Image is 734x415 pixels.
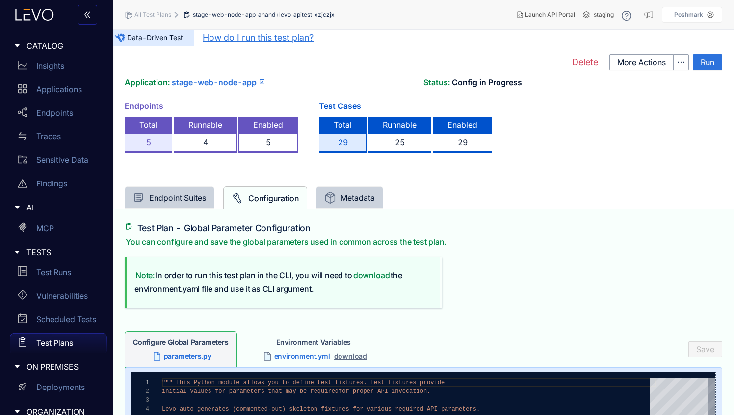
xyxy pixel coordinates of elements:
span: caret-right [14,204,21,211]
div: parameters.py [133,350,229,362]
button: More Actions [609,54,674,70]
p: Traces [36,132,61,141]
a: Findings [10,174,107,197]
span: Run [701,58,714,67]
span: download [334,350,367,362]
span: Config in Progress [450,78,522,87]
span: Delete [572,57,598,68]
p: Endpoints [36,108,73,117]
span: caret-right [14,249,21,256]
a: Test Plans [10,333,107,357]
span: TESTS [26,248,99,257]
a: Sensitive Data [10,150,107,174]
span: AI [26,203,99,212]
button: ellipsis [673,54,689,70]
a: How do I run this test plan? [203,31,314,44]
label: Test Cases [319,101,361,111]
p: Scheduled Tests [36,315,96,324]
span: """ This Python module allows you to define test f [162,379,339,386]
div: TESTS [6,242,107,262]
div: 25 [368,133,431,153]
p: Sensitive Data [36,156,88,164]
p: In order to run this test plan in the CLI, you will need to the environment.yaml file and use it ... [134,268,432,296]
span: caret-right [14,42,21,49]
p: Applications [36,85,82,94]
div: Runnable [368,117,431,133]
span: Configure Global Parameters [133,337,229,348]
span: Launch API Portal [525,11,575,18]
p: Test Plans [36,338,73,347]
button: Save [688,341,722,357]
button: Delete [565,54,605,70]
p: Data-Driven Test [113,30,194,46]
p: You can configure and save the global parameters used in common across the test plan. [125,235,722,249]
a: Insights [10,56,107,79]
div: 5 [125,133,172,153]
p: Deployments [36,383,85,391]
div: environment.yml [261,350,367,362]
span: caret-right [14,363,21,370]
span: Note: [134,270,156,280]
span: caret-right [14,408,21,415]
div: Enabled [238,117,298,133]
div: Endpoint Suites [133,192,206,204]
span: for proper API invocation. [339,388,430,395]
span: swap [18,131,27,141]
p: Findings [36,179,67,188]
span: More Actions [617,58,666,67]
a: Applications [10,79,107,103]
p: MCP [36,224,54,233]
p: Vulnerabilities [36,291,88,300]
span: ixtures. Test fixtures provide [339,379,445,386]
div: Configuration [232,192,299,204]
span: ON PREMISES [26,363,99,371]
div: Metadata [324,192,375,204]
div: 29 [319,133,367,153]
div: Enabled [433,117,492,133]
div: 2 [131,387,149,396]
span: ellipsis [674,58,688,67]
label: Status: [423,78,722,87]
span: res for various required API parameters. [339,406,480,413]
div: 3 [131,396,149,405]
div: Runnable [174,117,237,133]
div: 29 [433,133,492,153]
p: Insights [36,61,64,70]
span: Levo auto generates (commented-out) skeleton fixtu [162,406,339,413]
a: stage-web-node-app [172,78,264,87]
div: 4 [174,133,237,153]
button: Run [693,54,722,70]
div: Total [125,117,172,133]
div: ON PREMISES [6,357,107,377]
label: Endpoints [125,101,163,111]
div: 5 [238,133,298,153]
button: Launch API Portal [509,7,583,23]
a: Vulnerabilities [10,286,107,310]
div: All Test Plans [125,11,171,19]
a: MCP [10,218,107,242]
a: Deployments [10,378,107,401]
span: initial values for parameters that may be required [162,388,339,395]
div: 1 [131,378,149,387]
p: Poshmark [674,11,703,18]
a: Endpoints [10,103,107,127]
a: Scheduled Tests [10,310,107,333]
span: download [352,270,391,280]
a: Traces [10,127,107,150]
span: warning [18,179,27,188]
span: CATALOG [26,41,99,50]
a: Test Runs [10,262,107,286]
div: Total [319,117,367,133]
span: Environment Variables [276,337,351,348]
p: Test Runs [36,268,71,277]
div: stage-web-node-app_anand+levo_apitest_xzjczjx [183,11,335,19]
div: 4 [131,405,149,414]
button: double-left [78,5,97,25]
span: double-left [83,11,91,20]
div: AI [6,197,107,218]
div: CATALOG [6,35,107,56]
h4: Test Plan - Global Parameter Configuration [137,221,311,235]
label: Application: [125,78,423,87]
span: staging [594,11,614,18]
